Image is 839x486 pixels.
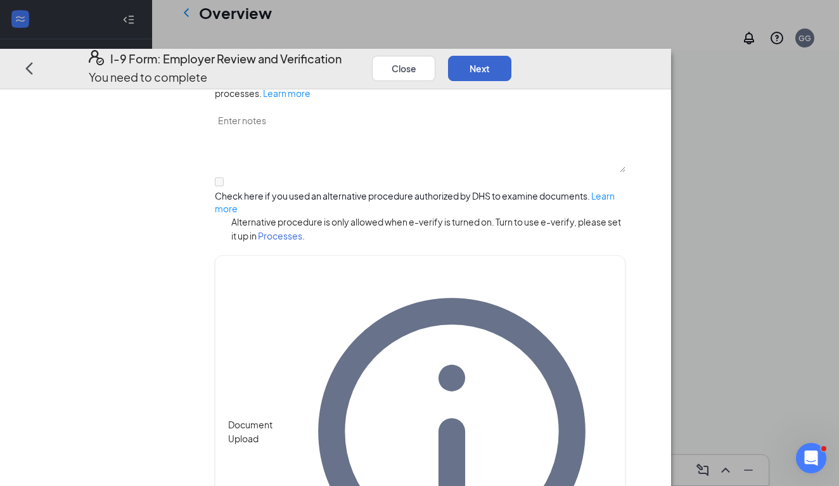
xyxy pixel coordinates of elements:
[215,60,599,99] span: Provide all notes relating employment authorization stamps or receipts, extensions, additional do...
[228,418,291,445] span: Document Upload
[215,177,224,186] input: Check here if you used an alternative procedure authorized by DHS to examine documents. Learn more
[215,215,625,243] span: Alternative procedure is only allowed when e-verify is turned on. Turn to use e-verify, please se...
[258,230,302,241] a: Processes
[110,50,342,68] h4: I-9 Form: Employer Review and Verification
[372,55,435,80] button: Close
[263,87,311,99] a: Learn more
[796,443,826,473] iframe: Intercom live chat
[448,55,511,80] button: Next
[89,68,342,86] p: You need to complete
[215,189,625,215] div: Check here if you used an alternative procedure authorized by DHS to examine documents.
[215,190,615,214] a: Learn more
[89,50,104,65] svg: FormI9EVerifyIcon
